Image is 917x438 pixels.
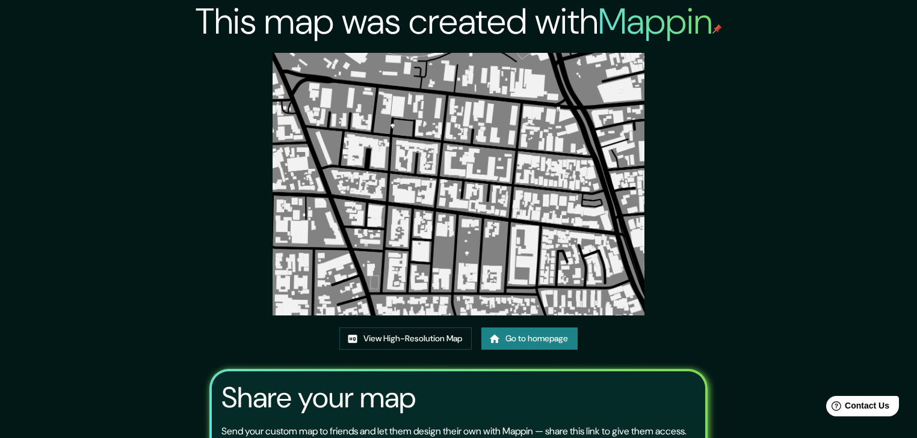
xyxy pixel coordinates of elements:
a: Go to homepage [481,327,578,350]
iframe: Help widget launcher [810,391,904,425]
h3: Share your map [221,381,416,415]
a: View High-Resolution Map [339,327,472,350]
img: created-map [273,53,645,315]
img: mappin-pin [712,24,722,34]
